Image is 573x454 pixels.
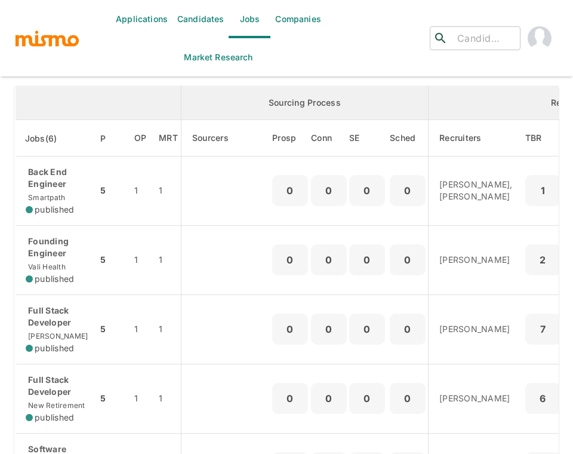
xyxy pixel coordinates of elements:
[181,86,428,120] th: Sourcing Process
[35,342,74,354] span: published
[395,390,421,407] p: 0
[156,157,181,226] td: 1
[387,120,429,157] th: Sched
[429,120,522,157] th: Recruiters
[316,182,342,199] p: 0
[97,157,124,226] td: 5
[125,295,156,364] td: 1
[125,120,156,157] th: Open Positions
[316,321,342,338] p: 0
[316,390,342,407] p: 0
[354,182,380,199] p: 0
[354,251,380,268] p: 0
[97,364,124,433] td: 5
[439,392,513,404] p: [PERSON_NAME]
[125,364,156,433] td: 1
[439,179,513,203] p: [PERSON_NAME], [PERSON_NAME]
[528,26,552,50] img: Carmen Vilachá
[530,321,556,338] p: 7
[530,182,556,199] p: 1
[395,321,421,338] p: 0
[311,120,347,157] th: Connections
[125,157,156,226] td: 1
[156,225,181,295] td: 1
[156,295,181,364] td: 1
[97,225,124,295] td: 5
[35,204,74,216] span: published
[179,38,257,76] a: Market Research
[156,120,181,157] th: Market Research Total
[26,401,85,410] span: New Retirement
[520,19,559,57] button: account of current user
[522,120,564,157] th: To Be Reviewed
[26,332,88,340] span: [PERSON_NAME]
[530,251,556,268] p: 2
[125,225,156,295] td: 1
[35,273,74,285] span: published
[395,251,421,268] p: 0
[277,251,303,268] p: 0
[277,182,303,199] p: 0
[97,120,124,157] th: Priority
[100,131,121,146] span: P
[452,30,515,47] input: Candidate search
[26,305,88,329] p: Full Stack Developer
[272,120,311,157] th: Prospects
[156,364,181,433] td: 1
[26,262,66,271] span: Vali Health
[354,321,380,338] p: 0
[26,374,88,398] p: Full Stack Developer
[26,193,65,202] span: Smartpath
[395,182,421,199] p: 0
[25,131,73,146] span: Jobs(6)
[26,235,88,259] p: Founding Engineer
[14,29,80,47] img: logo
[439,323,513,335] p: [PERSON_NAME]
[181,120,272,157] th: Sourcers
[530,390,556,407] p: 6
[277,321,303,338] p: 0
[316,251,342,268] p: 0
[439,254,513,266] p: [PERSON_NAME]
[277,390,303,407] p: 0
[26,166,88,190] p: Back End Engineer
[354,390,380,407] p: 0
[347,120,387,157] th: Sent Emails
[35,412,74,424] span: published
[97,295,124,364] td: 5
